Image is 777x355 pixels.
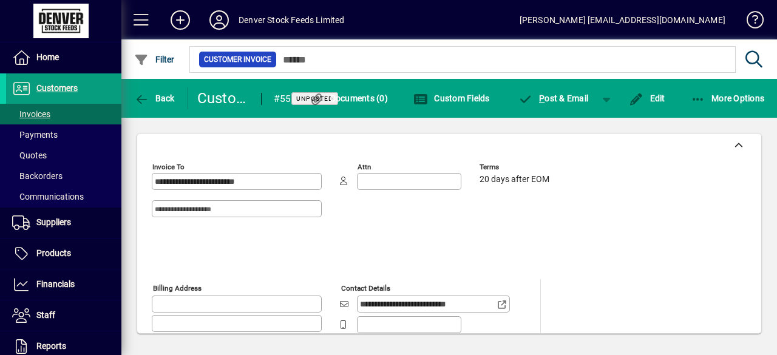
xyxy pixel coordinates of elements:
span: More Options [691,93,765,103]
a: Products [6,238,121,269]
span: Back [134,93,175,103]
span: Suppliers [36,217,71,227]
span: Edit [629,93,665,103]
button: Edit [626,87,668,109]
button: Back [131,87,178,109]
mat-label: Attn [358,163,371,171]
span: P [539,93,545,103]
button: Documents (0) [306,87,391,109]
button: Post & Email [512,87,595,109]
a: Quotes [6,145,121,166]
div: Denver Stock Feeds Limited [239,10,345,30]
button: Custom Fields [410,87,493,109]
a: Knowledge Base [738,2,762,42]
span: Home [36,52,59,62]
mat-label: Invoice To [152,163,185,171]
span: Staff [36,310,55,320]
a: Financials [6,269,121,300]
span: Terms [480,163,552,171]
span: Custom Fields [413,93,490,103]
a: Backorders [6,166,121,186]
button: Add [161,9,200,31]
a: Staff [6,300,121,331]
span: Backorders [12,171,63,181]
a: Suppliers [6,208,121,238]
span: Filter [134,55,175,64]
span: Documents (0) [309,93,388,103]
span: Customer Invoice [204,53,271,66]
span: Invoices [12,109,50,119]
div: #55294 [274,89,297,109]
button: Profile [200,9,239,31]
span: Products [36,248,71,258]
span: Payments [12,130,58,140]
span: 20 days after EOM [480,175,549,184]
div: [PERSON_NAME] [EMAIL_ADDRESS][DOMAIN_NAME] [520,10,725,30]
span: Reports [36,341,66,351]
button: More Options [688,87,768,109]
button: Filter [131,49,178,70]
a: Home [6,42,121,73]
a: Payments [6,124,121,145]
a: Communications [6,186,121,207]
app-page-header-button: Back [121,87,188,109]
div: Customer Invoice [197,89,249,108]
span: ost & Email [518,93,589,103]
span: Financials [36,279,75,289]
span: Customers [36,83,78,93]
span: Quotes [12,150,47,160]
a: Invoices [6,104,121,124]
span: Communications [12,192,84,201]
